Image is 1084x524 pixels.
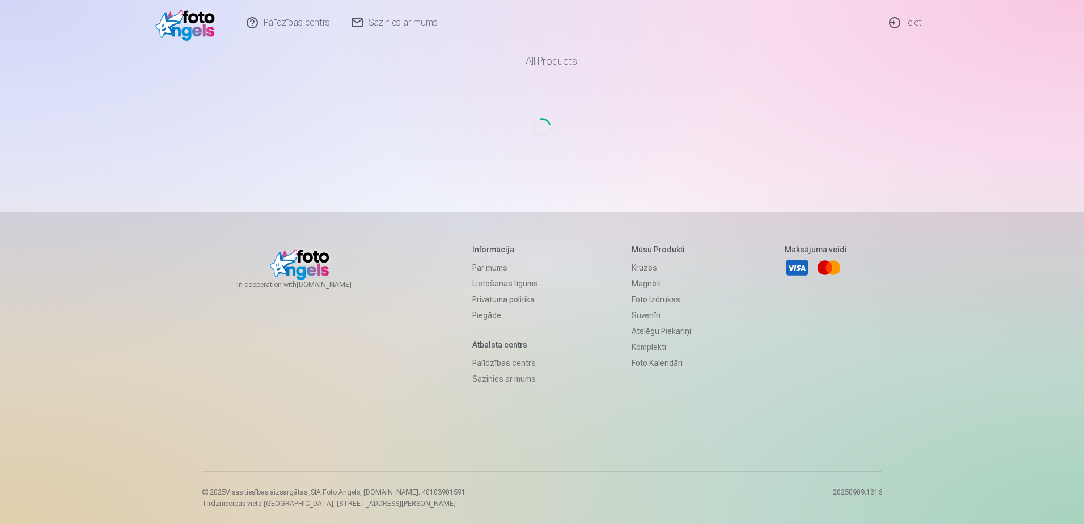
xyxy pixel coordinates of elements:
p: Tirdzniecības vieta [GEOGRAPHIC_DATA], [STREET_ADDRESS][PERSON_NAME] [202,499,465,508]
a: Piegāde [472,307,538,323]
a: [DOMAIN_NAME] [297,280,379,289]
h5: Atbalsta centrs [472,339,538,350]
a: Atslēgu piekariņi [632,323,691,339]
a: Mastercard [816,255,841,280]
p: 20250909.1316 [833,488,882,508]
h5: Informācija [472,244,538,255]
a: Visa [785,255,810,280]
a: All products [494,45,591,77]
span: In cooperation with [237,280,379,289]
a: Privātuma politika [472,291,538,307]
span: SIA Foto Angels, [DOMAIN_NAME]. 40103901591 [311,488,465,496]
a: Suvenīri [632,307,691,323]
h5: Maksājuma veidi [785,244,847,255]
img: /v1 [155,5,221,41]
a: Sazinies ar mums [472,371,538,387]
a: Par mums [472,260,538,276]
a: Komplekti [632,339,691,355]
a: Lietošanas līgums [472,276,538,291]
a: Foto izdrukas [632,291,691,307]
h5: Mūsu produkti [632,244,691,255]
a: Foto kalendāri [632,355,691,371]
a: Palīdzības centrs [472,355,538,371]
a: Krūzes [632,260,691,276]
p: © 2025 Visas tiesības aizsargātas. , [202,488,465,497]
a: Magnēti [632,276,691,291]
